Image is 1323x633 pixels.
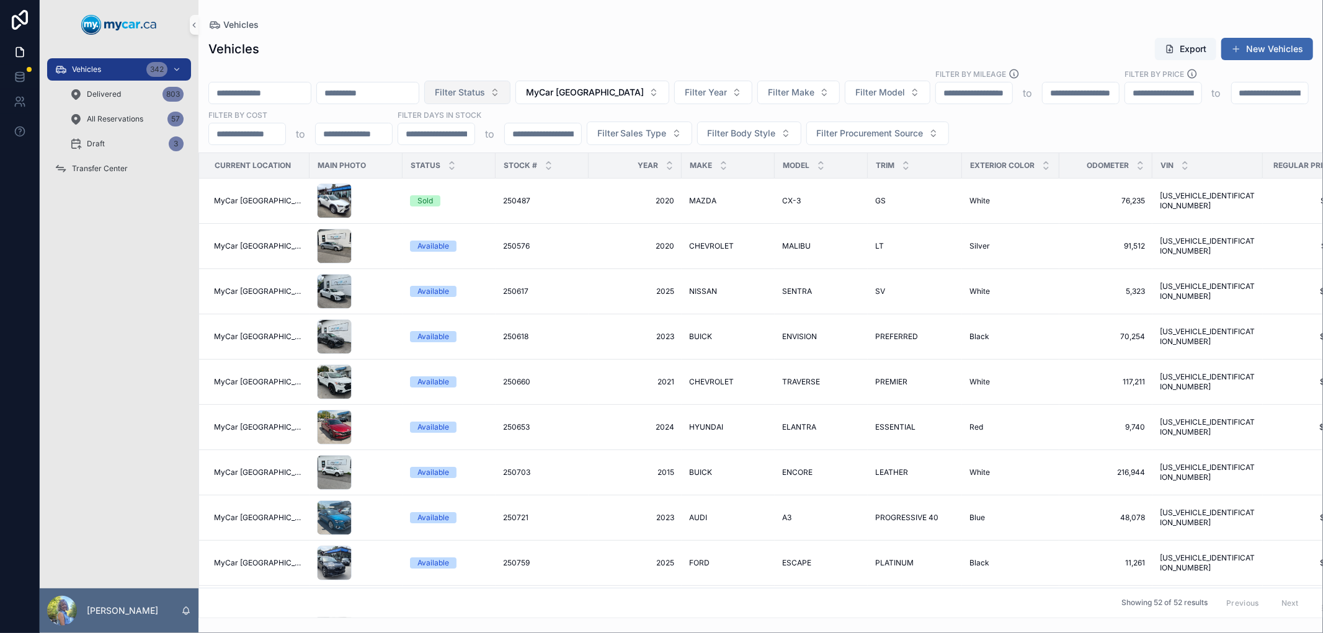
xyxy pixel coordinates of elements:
[596,513,674,523] a: 2023
[817,127,924,139] span: Filter Procurement Source
[689,332,767,342] a: BUICK
[689,558,767,568] a: FORD
[503,513,528,523] span: 250721
[81,15,157,35] img: App logo
[708,127,776,139] span: Filter Body Style
[1160,463,1255,482] a: [US_VEHICLE_IDENTIFICATION_NUMBER]
[503,422,530,432] span: 250653
[214,241,302,251] span: MyCar [GEOGRAPHIC_DATA]
[782,286,812,296] span: SENTRA
[1067,558,1145,568] span: 11,261
[596,332,674,342] a: 2023
[214,196,302,206] a: MyCar [GEOGRAPHIC_DATA]
[503,513,581,523] a: 250721
[596,558,674,568] a: 2025
[806,122,949,145] button: Select Button
[969,422,983,432] span: Red
[503,377,530,387] span: 250660
[1160,281,1255,301] span: [US_VEHICLE_IDENTIFICATION_NUMBER]
[526,86,644,99] span: MyCar [GEOGRAPHIC_DATA]
[876,161,894,170] span: Trim
[503,467,581,477] a: 250703
[969,196,990,206] span: White
[689,467,712,477] span: BUICK
[503,377,581,387] a: 250660
[1160,236,1255,256] a: [US_VEHICLE_IDENTIFICATION_NUMBER]
[1160,327,1255,347] a: [US_VEHICLE_IDENTIFICATION_NUMBER]
[689,513,707,523] span: AUDI
[1067,422,1145,432] span: 9,740
[208,19,259,31] a: Vehicles
[596,196,674,206] a: 2020
[1221,38,1313,60] button: New Vehicles
[318,161,366,170] span: Main Photo
[685,86,727,99] span: Filter Year
[208,40,259,58] h1: Vehicles
[935,68,1006,79] label: Filter By Mileage
[515,81,669,104] button: Select Button
[689,332,712,342] span: BUICK
[689,286,717,296] span: NISSAN
[875,558,955,568] a: PLATINUM
[1160,191,1255,211] a: [US_VEHICLE_IDENTIFICATION_NUMBER]
[1160,508,1255,528] a: [US_VEHICLE_IDENTIFICATION_NUMBER]
[782,558,811,568] span: ESCAPE
[72,164,128,174] span: Transfer Center
[875,513,938,523] span: PROGRESSIVE 40
[689,241,734,251] span: CHEVROLET
[214,558,302,568] span: MyCar [GEOGRAPHIC_DATA]
[410,286,488,297] a: Available
[596,377,674,387] span: 2021
[597,127,667,139] span: Filter Sales Type
[875,332,955,342] a: PREFERRED
[40,50,198,196] div: scrollable content
[417,331,449,342] div: Available
[1067,241,1145,251] span: 91,512
[757,81,840,104] button: Select Button
[596,422,674,432] span: 2024
[410,557,488,569] a: Available
[782,422,860,432] a: ELANTRA
[417,376,449,387] div: Available
[875,377,907,387] span: PREMIER
[504,161,537,170] span: Stock #
[87,114,143,124] span: All Reservations
[596,286,674,296] span: 2025
[214,286,302,296] span: MyCar [GEOGRAPHIC_DATA]
[214,332,302,342] a: MyCar [GEOGRAPHIC_DATA]
[214,422,302,432] a: MyCar [GEOGRAPHIC_DATA]
[969,558,989,568] span: Black
[875,196,955,206] a: GS
[782,332,817,342] span: ENVISION
[503,558,581,568] a: 250759
[167,112,184,126] div: 57
[782,558,860,568] a: ESCAPE
[503,196,581,206] a: 250487
[1067,196,1145,206] a: 76,235
[1067,377,1145,387] span: 117,211
[969,241,1052,251] a: Silver
[1067,513,1145,523] a: 48,078
[689,422,767,432] a: HYUNDAI
[690,161,712,170] span: Make
[1067,286,1145,296] a: 5,323
[782,241,811,251] span: MALIBU
[689,196,767,206] a: MAZDA
[782,467,860,477] a: ENCORE
[875,286,885,296] span: SV
[62,83,191,105] a: Delivered803
[208,109,267,120] label: FILTER BY COST
[768,86,814,99] span: Filter Make
[969,422,1052,432] a: Red
[214,467,302,477] a: MyCar [GEOGRAPHIC_DATA]
[697,122,801,145] button: Select Button
[424,81,510,104] button: Select Button
[411,161,440,170] span: Status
